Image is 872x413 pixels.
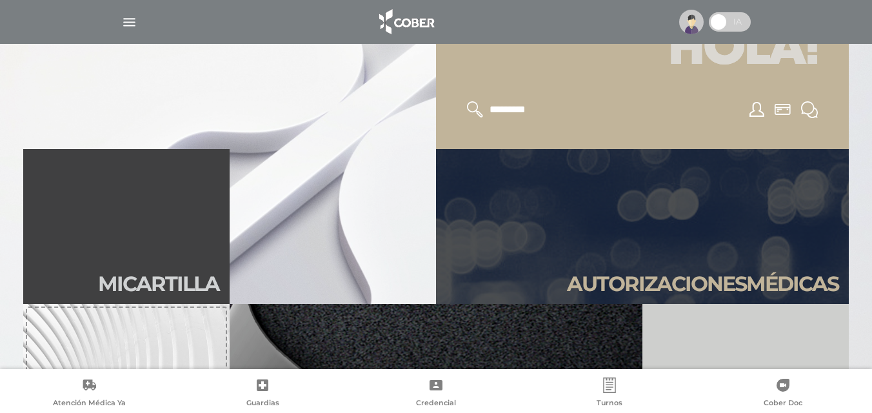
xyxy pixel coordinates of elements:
h2: Autori zaciones médicas [567,272,838,296]
span: Guardias [246,398,279,410]
img: logo_cober_home-white.png [372,6,440,37]
a: Credencial [350,378,523,410]
img: profile-placeholder.svg [679,10,704,34]
span: Turnos [597,398,622,410]
span: Atención Médica Ya [53,398,126,410]
a: Turnos [522,378,696,410]
a: Atención Médica Ya [3,378,176,410]
span: Credencial [416,398,456,410]
img: Cober_menu-lines-white.svg [121,14,137,30]
a: Micartilla [23,149,230,304]
h1: Hola! [451,14,833,86]
a: Cober Doc [696,378,869,410]
h2: Mi car tilla [98,272,219,296]
a: Autorizacionesmédicas [436,149,849,304]
a: Guardias [176,378,350,410]
span: Cober Doc [764,398,802,410]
